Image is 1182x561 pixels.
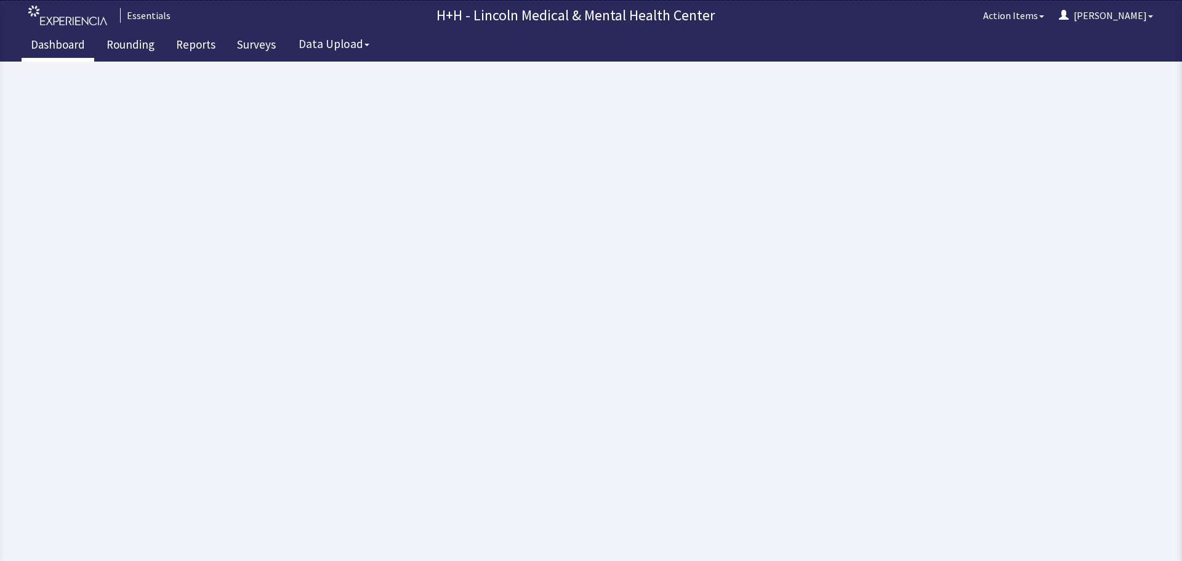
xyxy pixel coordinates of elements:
a: Rounding [97,31,164,62]
p: H+H - Lincoln Medical & Mental Health Center [175,6,976,25]
div: Essentials [120,8,171,23]
a: Dashboard [22,31,94,62]
a: Reports [167,31,225,62]
img: experiencia_logo.png [28,6,107,26]
button: Action Items [976,3,1051,28]
a: Surveys [228,31,285,62]
button: Data Upload [291,33,377,55]
button: [PERSON_NAME] [1051,3,1160,28]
